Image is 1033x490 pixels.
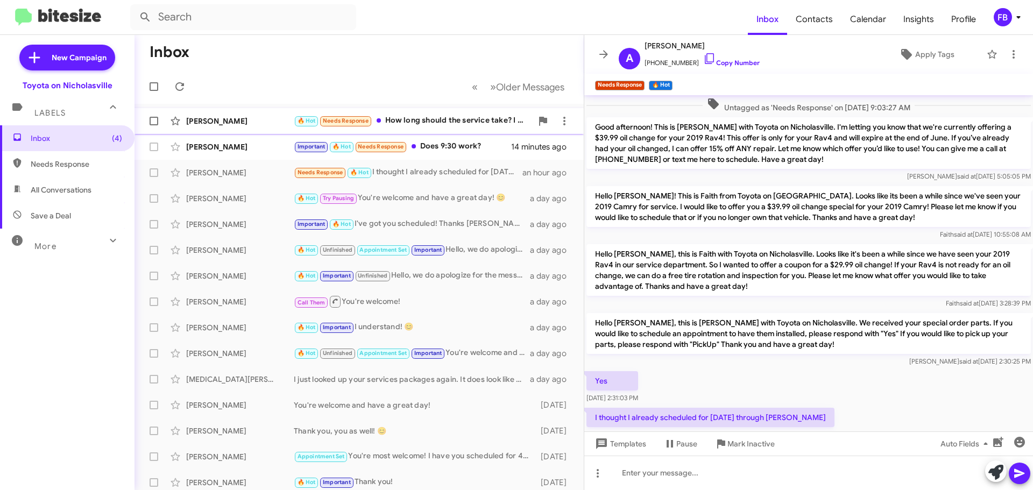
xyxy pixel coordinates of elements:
span: said at [954,230,973,238]
span: 🔥 Hot [298,479,316,486]
button: Mark Inactive [706,434,783,453]
span: (4) [112,133,122,144]
span: [DATE] 2:31:29 PM [586,430,638,438]
div: [PERSON_NAME] [186,219,294,230]
span: Pause [676,434,697,453]
div: [DATE] [535,451,575,462]
span: Call Them [298,299,326,306]
div: [PERSON_NAME] [186,322,294,333]
span: 🔥 Hot [298,324,316,331]
small: 🔥 Hot [649,81,672,90]
div: You're welcome! [294,295,530,308]
span: New Campaign [52,52,107,63]
span: [PHONE_NUMBER] [645,52,760,68]
span: 🔥 Hot [332,143,351,150]
div: 14 minutes ago [511,141,575,152]
span: Older Messages [496,81,564,93]
span: Important [323,324,351,331]
div: Hello, we do apologize for the message. Thanks for letting us know, we will update our records! H... [294,244,530,256]
div: Hello, we do apologize for the message. Thanks for letting us know, we will update our records! H... [294,269,530,282]
span: » [490,80,496,94]
div: [PERSON_NAME] [186,425,294,436]
span: Faith [DATE] 3:28:39 PM [946,299,1031,307]
span: Try Pausing [323,195,354,202]
span: [PERSON_NAME] [645,39,760,52]
div: Thank you! [294,476,535,488]
div: I thought I already scheduled for [DATE] through [PERSON_NAME] [294,166,522,179]
div: You're most welcome! I have you scheduled for 4:00 PM - [DATE]. Have a great day! [294,450,535,463]
button: Pause [655,434,706,453]
div: a day ago [530,374,575,385]
a: New Campaign [19,45,115,70]
span: said at [960,299,979,307]
div: [PERSON_NAME] [186,167,294,178]
div: Toyota on Nicholasville [23,80,112,91]
div: [PERSON_NAME] [186,296,294,307]
div: I just looked up your services packages again. It does look like you have used al of your free To... [294,374,530,385]
div: an hour ago [522,167,575,178]
span: Important [298,143,326,150]
span: 🔥 Hot [350,169,369,176]
span: Needs Response [298,169,343,176]
span: 🔥 Hot [298,117,316,124]
a: Insights [895,4,943,35]
button: Apply Tags [871,45,981,64]
div: [PERSON_NAME] [186,193,294,204]
span: Needs Response [323,117,369,124]
div: [PERSON_NAME] [186,141,294,152]
p: Good afternoon! This is [PERSON_NAME] with Toyota on Nicholasville. I'm letting you know that we'... [586,117,1031,169]
div: You're welcome and have a great day! 😊 [294,192,530,204]
span: 🔥 Hot [298,195,316,202]
span: [PERSON_NAME] [DATE] 2:30:25 PM [909,357,1031,365]
span: Labels [34,108,66,118]
div: a day ago [530,219,575,230]
a: Inbox [748,4,787,35]
span: Needs Response [358,143,404,150]
span: Templates [593,434,646,453]
span: said at [959,357,978,365]
button: Auto Fields [932,434,1001,453]
button: FB [985,8,1021,26]
div: [PERSON_NAME] [186,451,294,462]
span: Appointment Set [298,453,345,460]
a: Calendar [841,4,895,35]
p: Hello [PERSON_NAME], this is [PERSON_NAME] with Toyota on Nicholasville. We received your special... [586,313,1031,354]
span: 🔥 Hot [298,272,316,279]
div: You're welcome and have a great day! [294,400,535,410]
div: a day ago [530,322,575,333]
div: [PERSON_NAME] [186,116,294,126]
small: Needs Response [595,81,645,90]
span: More [34,242,56,251]
span: Untagged as 'Needs Response' on [DATE] 9:03:27 AM [703,97,915,113]
div: I understand! 😊 [294,321,530,333]
div: [DATE] [535,425,575,436]
div: FB [994,8,1012,26]
span: said at [957,172,976,180]
h1: Inbox [150,44,189,61]
span: « [472,80,478,94]
span: Unfinished [323,246,352,253]
span: Apply Tags [915,45,954,64]
div: [PERSON_NAME] [186,400,294,410]
div: Does 9:30 work? [294,140,511,153]
span: Important [323,272,351,279]
span: Important [298,221,326,228]
a: Contacts [787,4,841,35]
div: [PERSON_NAME] [186,271,294,281]
div: [MEDICAL_DATA][PERSON_NAME] [186,374,294,385]
a: Profile [943,4,985,35]
span: Save a Deal [31,210,71,221]
span: Mark Inactive [727,434,775,453]
span: A [626,50,633,67]
div: [PERSON_NAME] [186,348,294,359]
span: Unfinished [323,350,352,357]
div: a day ago [530,271,575,281]
input: Search [130,4,356,30]
div: a day ago [530,193,575,204]
button: Previous [465,76,484,98]
span: [DATE] 2:31:03 PM [586,394,638,402]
